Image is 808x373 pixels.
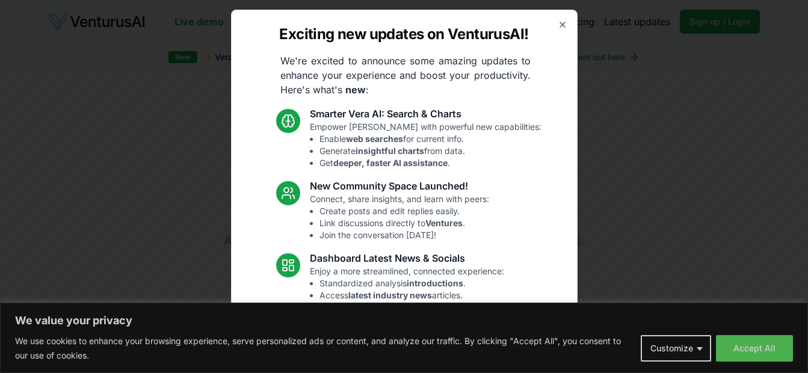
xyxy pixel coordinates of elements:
[319,229,489,241] li: Join the conversation [DATE]!
[407,278,463,288] strong: introductions
[345,84,366,96] strong: new
[310,106,541,121] h3: Smarter Vera AI: Search & Charts
[310,179,489,193] h3: New Community Space Launched!
[348,290,432,300] strong: latest industry news
[425,218,463,228] strong: Ventures
[271,54,540,97] p: We're excited to announce some amazing updates to enhance your experience and boost your producti...
[346,134,403,144] strong: web searches
[319,157,541,169] li: Get .
[319,145,541,157] li: Generate from data.
[310,121,541,169] p: Empower [PERSON_NAME] with powerful new capabilities:
[319,289,504,301] li: Access articles.
[310,193,489,241] p: Connect, share insights, and learn with peers:
[333,158,448,168] strong: deeper, faster AI assistance
[319,217,489,229] li: Link discussions directly to .
[319,277,504,289] li: Standardized analysis .
[310,265,504,313] p: Enjoy a more streamlined, connected experience:
[319,133,541,145] li: Enable for current info.
[356,146,424,156] strong: insightful charts
[310,251,504,265] h3: Dashboard Latest News & Socials
[319,205,489,217] li: Create posts and edit replies easily.
[319,350,495,362] li: Resolved Vera chart loading issue.
[319,301,504,313] li: See topics.
[279,25,528,44] h2: Exciting new updates on VenturusAI!
[335,302,432,312] strong: trending relevant social
[310,323,495,338] h3: Fixes and UI Polish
